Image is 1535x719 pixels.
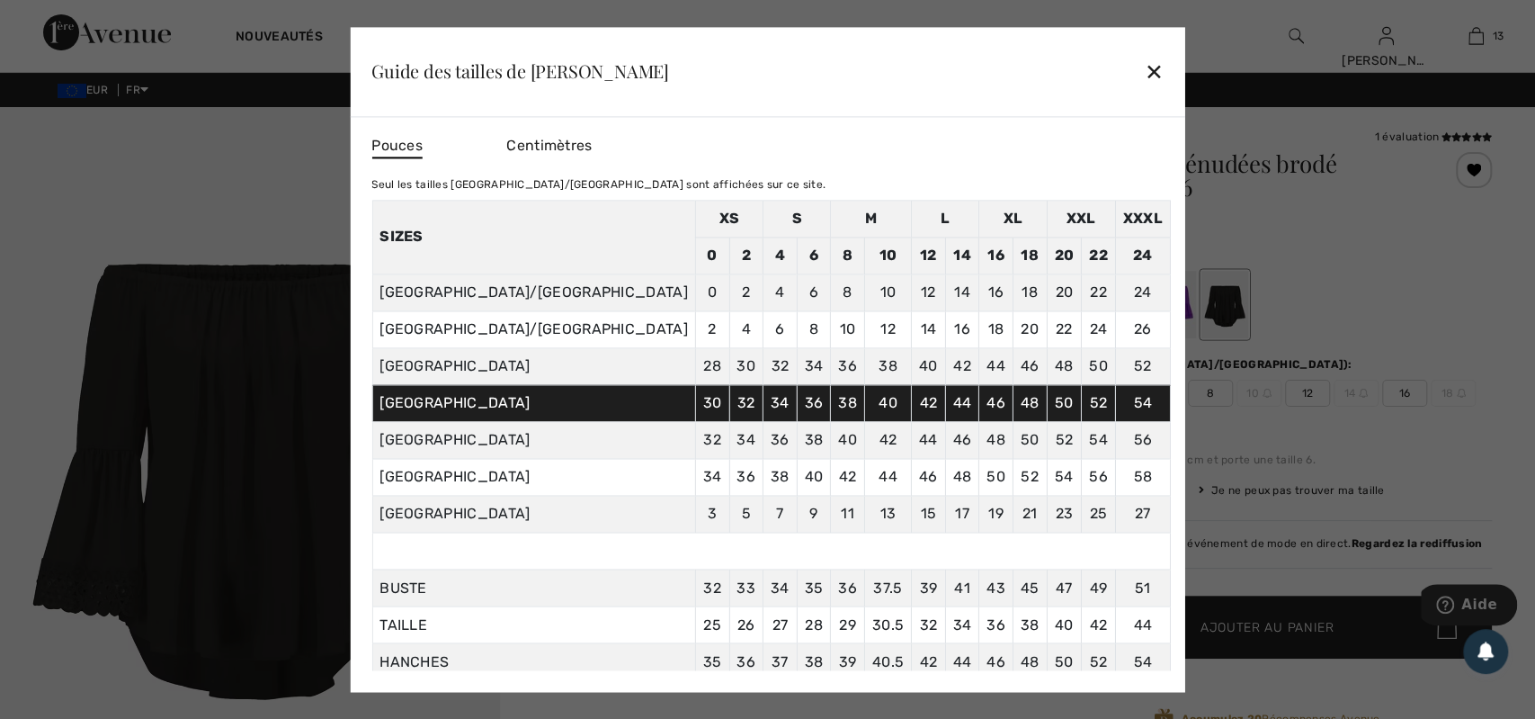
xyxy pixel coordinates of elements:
[864,310,911,347] td: 12
[1013,274,1047,310] td: 18
[1056,579,1073,596] span: 47
[771,579,790,596] span: 34
[838,579,857,596] span: 36
[1115,458,1170,495] td: 58
[1115,347,1170,384] td: 52
[1047,347,1082,384] td: 48
[763,384,797,421] td: 34
[831,347,865,384] td: 36
[831,310,865,347] td: 10
[763,274,797,310] td: 4
[763,310,797,347] td: 6
[979,310,1013,347] td: 18
[372,421,696,458] td: [GEOGRAPHIC_DATA]
[911,495,945,532] td: 15
[729,347,763,384] td: 30
[737,616,755,633] span: 26
[1115,237,1170,274] td: 24
[703,616,721,633] span: 25
[839,616,856,633] span: 29
[736,652,755,670] span: 36
[979,200,1047,237] td: XL
[1081,237,1115,274] td: 22
[979,495,1013,532] td: 19
[911,347,945,384] td: 40
[695,274,729,310] td: 0
[1047,310,1082,347] td: 22
[872,616,904,633] span: 30.5
[695,421,729,458] td: 32
[695,237,729,274] td: 0
[736,579,755,596] span: 33
[1047,237,1082,274] td: 20
[979,237,1013,274] td: 16
[954,579,970,596] span: 41
[1013,495,1047,532] td: 21
[945,495,979,532] td: 17
[1115,421,1170,458] td: 56
[831,458,865,495] td: 42
[797,274,831,310] td: 6
[1081,458,1115,495] td: 56
[695,347,729,384] td: 28
[1013,347,1047,384] td: 46
[797,421,831,458] td: 38
[797,237,831,274] td: 6
[1013,384,1047,421] td: 48
[1013,237,1047,274] td: 18
[372,643,696,679] td: HANCHES
[695,458,729,495] td: 34
[371,176,1171,193] div: Seul les tailles [GEOGRAPHIC_DATA]/[GEOGRAPHIC_DATA] sont affichées sur ce site.
[1081,310,1115,347] td: 24
[945,384,979,421] td: 44
[1081,347,1115,384] td: 50
[805,652,824,670] span: 38
[986,652,1005,670] span: 46
[729,495,763,532] td: 5
[864,347,911,384] td: 38
[945,347,979,384] td: 42
[945,237,979,274] td: 14
[864,384,911,421] td: 40
[979,421,1013,458] td: 48
[1115,495,1170,532] td: 27
[873,579,902,596] span: 37.5
[695,384,729,421] td: 30
[839,652,857,670] span: 39
[979,347,1013,384] td: 44
[831,274,865,310] td: 8
[979,384,1013,421] td: 46
[729,310,763,347] td: 4
[372,310,696,347] td: [GEOGRAPHIC_DATA]/[GEOGRAPHIC_DATA]
[911,310,945,347] td: 14
[763,237,797,274] td: 4
[1135,579,1151,596] span: 51
[911,274,945,310] td: 12
[695,200,763,237] td: XS
[864,421,911,458] td: 42
[1047,495,1082,532] td: 23
[979,458,1013,495] td: 50
[1013,310,1047,347] td: 20
[797,495,831,532] td: 9
[729,384,763,421] td: 32
[953,652,972,670] span: 44
[911,384,945,421] td: 42
[831,495,865,532] td: 11
[1089,616,1107,633] span: 42
[372,384,696,421] td: [GEOGRAPHIC_DATA]
[371,62,669,80] div: Guide des tailles de [PERSON_NAME]
[372,274,696,310] td: [GEOGRAPHIC_DATA]/[GEOGRAPHIC_DATA]
[945,310,979,347] td: 16
[872,652,904,670] span: 40.5
[1089,579,1107,596] span: 49
[945,458,979,495] td: 48
[372,569,696,606] td: BUSTE
[1021,652,1040,670] span: 48
[1047,384,1082,421] td: 50
[695,495,729,532] td: 3
[763,495,797,532] td: 7
[1047,200,1115,237] td: XXL
[372,458,696,495] td: [GEOGRAPHIC_DATA]
[1089,652,1107,670] span: 52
